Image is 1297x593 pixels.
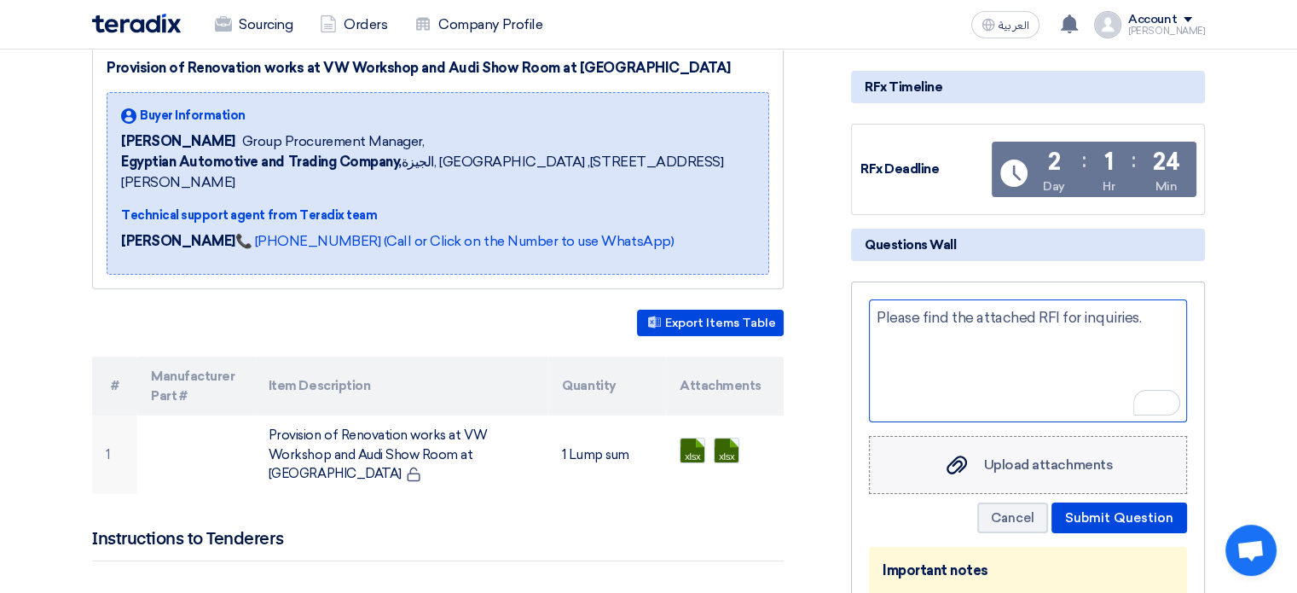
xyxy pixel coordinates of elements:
[715,439,851,541] a: ____1756376709214.xlsx
[1048,150,1061,174] div: 2
[121,154,402,170] b: Egyptian Automotive and Trading Company,
[860,160,988,179] div: RFx Deadline
[548,357,666,416] th: Quantity
[92,416,137,494] td: 1
[865,235,956,254] span: Questions Wall
[121,233,235,249] strong: [PERSON_NAME]
[984,456,1113,473] span: Upload attachments
[999,20,1029,32] span: العربية
[201,6,306,44] a: Sourcing
[1104,150,1114,174] div: 1
[1051,503,1187,533] button: Submit Question
[1094,11,1121,38] img: profile_test.png
[1128,13,1177,27] div: Account
[255,357,549,416] th: Item Description
[1082,145,1086,176] div: :
[666,357,784,416] th: Attachments
[971,11,1039,38] button: العربية
[255,416,549,494] td: Provision of Renovation works at VW Workshop and Audi Show Room at [GEOGRAPHIC_DATA]
[851,71,1205,103] div: RFx Timeline
[1103,177,1115,195] div: Hr
[121,206,755,224] div: Technical support agent from Teradix team
[1155,177,1178,195] div: Min
[92,357,137,416] th: #
[637,310,784,336] button: Export Items Table
[883,561,1173,581] div: Important notes
[401,6,556,44] a: Company Profile
[107,58,769,78] div: Provision of Renovation works at VW Workshop and Audi Show Room at [GEOGRAPHIC_DATA]
[92,528,784,561] h2: Instructions to Tenderers
[121,131,235,152] span: [PERSON_NAME]
[92,14,181,33] img: Teradix logo
[977,503,1048,533] button: Cancel
[1153,150,1179,174] div: 24
[548,416,666,494] td: 1 Lump sum
[242,131,425,152] span: Group Procurement Manager,
[1132,145,1136,176] div: :
[235,233,674,249] a: 📞 [PHONE_NUMBER] (Call or Click on the Number to use WhatsApp)
[869,299,1187,422] div: To enrich screen reader interactions, please activate Accessibility in Grammarly extension settings
[137,357,255,416] th: Manufacturer Part #
[121,152,755,193] span: الجيزة, [GEOGRAPHIC_DATA] ,[STREET_ADDRESS][PERSON_NAME]
[140,107,246,125] span: Buyer Information
[306,6,401,44] a: Orders
[680,439,817,541] a: ___1756376704597.xlsx
[1043,177,1065,195] div: Day
[1225,525,1277,576] a: Open chat
[1128,26,1205,36] div: [PERSON_NAME]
